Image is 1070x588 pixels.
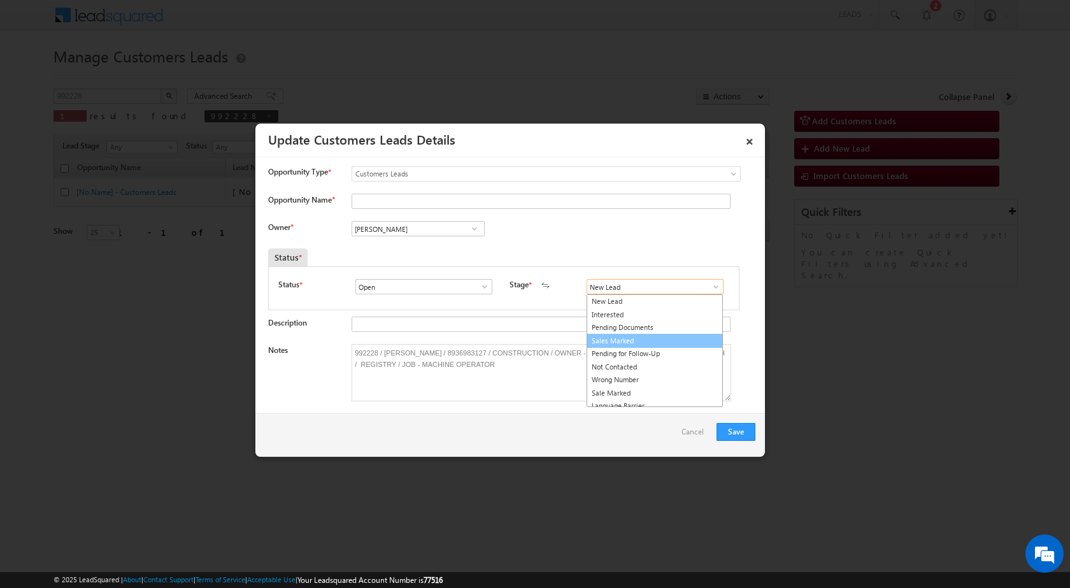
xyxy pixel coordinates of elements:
[587,347,722,361] a: Pending for Follow-Up
[681,423,710,447] a: Cancel
[196,575,245,584] a: Terms of Service
[209,6,239,37] div: Minimize live chat window
[247,575,296,584] a: Acceptable Use
[297,575,443,585] span: Your Leadsquared Account Number is
[510,279,529,290] label: Stage
[355,279,492,294] input: Type to Search
[17,118,232,382] textarea: Type your message and hit 'Enter'
[587,308,722,322] a: Interested
[22,67,53,83] img: d_60004797649_company_0_60004797649
[268,130,455,148] a: Update Customers Leads Details
[587,361,722,374] a: Not Contacted
[352,221,485,236] input: Type to Search
[268,195,334,204] label: Opportunity Name
[143,575,194,584] a: Contact Support
[352,166,741,182] a: Customers Leads
[268,318,307,327] label: Description
[268,345,288,355] label: Notes
[466,222,482,235] a: Show All Items
[587,334,723,348] a: Sales Marked
[587,321,722,334] a: Pending Documents
[587,373,722,387] a: Wrong Number
[352,168,688,180] span: Customers Leads
[587,279,724,294] input: Type to Search
[424,575,443,585] span: 77516
[268,222,293,232] label: Owner
[587,295,722,308] a: New Lead
[473,280,489,293] a: Show All Items
[268,248,308,266] div: Status
[53,574,443,586] span: © 2025 LeadSquared | | | | |
[704,280,720,293] a: Show All Items
[278,279,299,290] label: Status
[739,128,760,150] a: ×
[587,399,722,413] a: Language Barrier
[587,387,722,400] a: Sale Marked
[66,67,214,83] div: Chat with us now
[268,166,328,178] span: Opportunity Type
[123,575,141,584] a: About
[173,392,231,410] em: Start Chat
[717,423,755,441] button: Save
